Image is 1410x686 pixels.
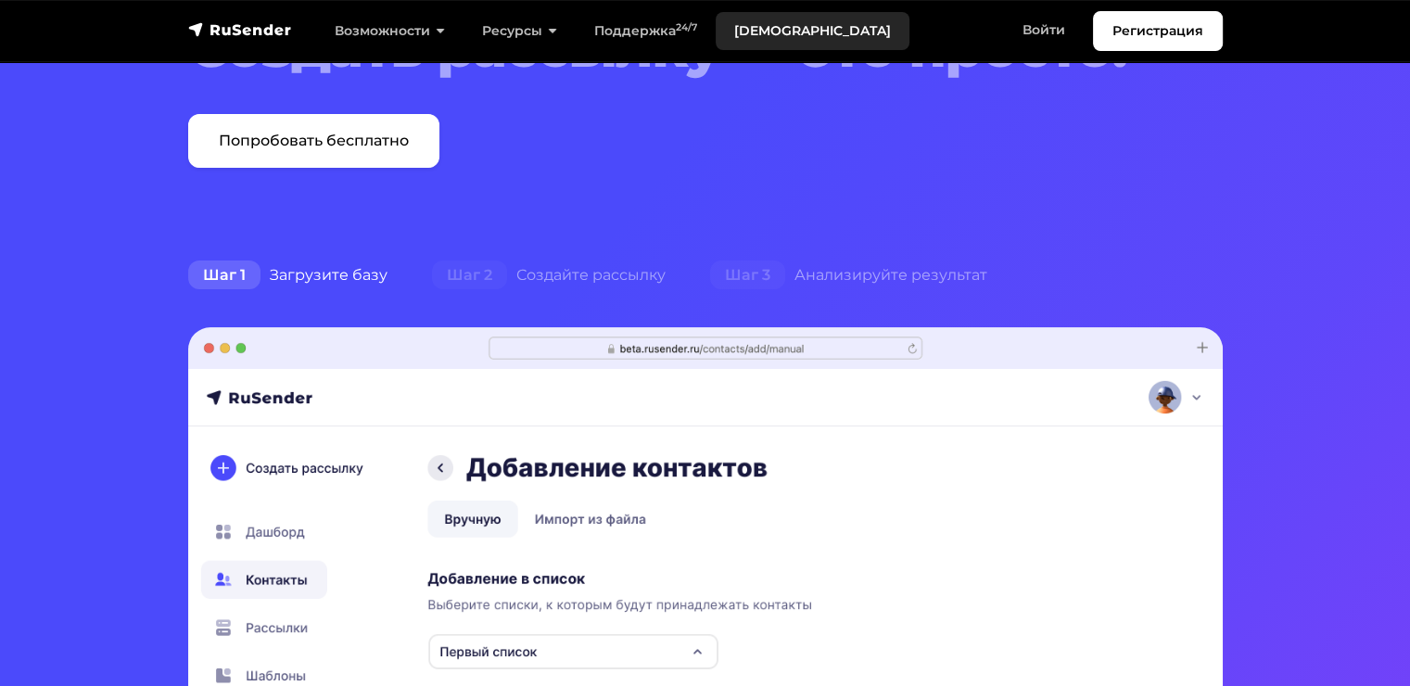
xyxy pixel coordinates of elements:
a: Войти [1004,11,1084,49]
div: Создайте рассылку [410,257,688,294]
span: Шаг 1 [188,260,260,290]
a: Регистрация [1093,11,1223,51]
a: Поддержка24/7 [576,12,716,50]
span: Шаг 2 [432,260,507,290]
a: Ресурсы [464,12,576,50]
sup: 24/7 [676,21,697,33]
div: Загрузите базу [166,257,410,294]
img: RuSender [188,20,292,39]
a: Попробовать бесплатно [188,114,439,168]
a: Возможности [316,12,464,50]
div: Анализируйте результат [688,257,1010,294]
span: Шаг 3 [710,260,785,290]
a: [DEMOGRAPHIC_DATA] [716,12,909,50]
